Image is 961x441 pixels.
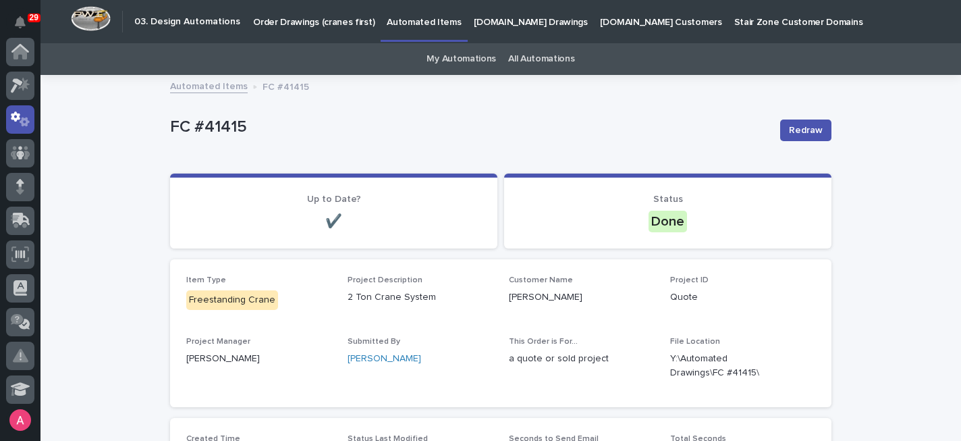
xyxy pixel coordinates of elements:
p: 29 [30,13,38,22]
p: Quote [670,290,815,305]
p: [PERSON_NAME] [186,352,331,366]
p: 2 Ton Crane System [348,290,493,305]
span: File Location [670,338,720,346]
img: Workspace Logo [71,6,111,31]
p: ✔️ [186,213,481,230]
span: Item Type [186,276,226,284]
span: Status [653,194,683,204]
span: Up to Date? [307,194,361,204]
button: Redraw [780,120,831,141]
p: FC #41415 [170,118,769,137]
button: users-avatar [6,406,34,434]
: Y:\Automated Drawings\FC #41415\ [670,352,783,380]
span: Project Manager [186,338,250,346]
div: Freestanding Crane [186,290,278,310]
a: Automated Items [170,78,248,93]
h2: 03. Design Automations [134,16,240,28]
a: My Automations [427,43,496,75]
span: Customer Name [509,276,573,284]
span: Project Description [348,276,422,284]
button: Notifications [6,8,34,36]
p: FC #41415 [263,78,309,93]
a: All Automations [508,43,574,75]
p: [PERSON_NAME] [509,290,654,305]
p: a quote or sold project [509,352,654,366]
span: This Order is For... [509,338,578,346]
span: Submitted By [348,338,400,346]
span: Redraw [789,124,823,137]
a: [PERSON_NAME] [348,352,421,366]
div: Done [649,211,687,232]
span: Project ID [670,276,709,284]
div: Notifications29 [17,16,34,38]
